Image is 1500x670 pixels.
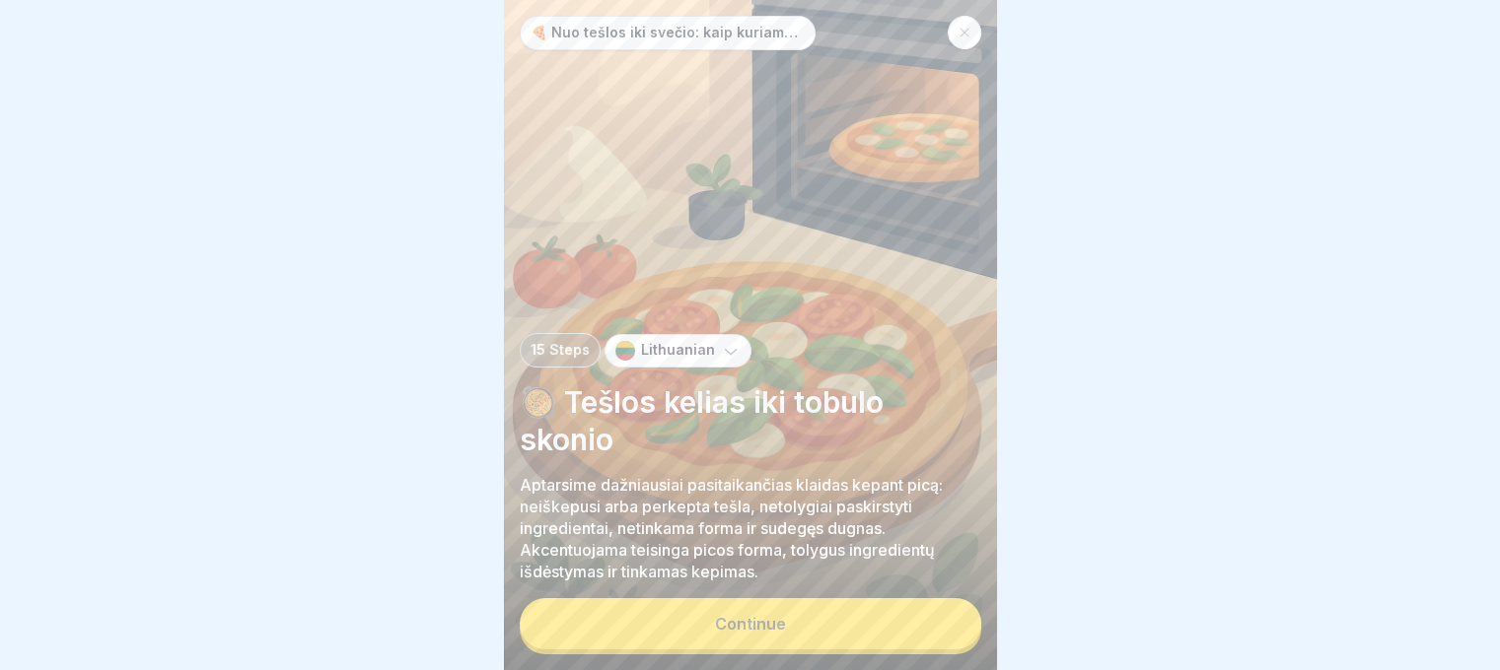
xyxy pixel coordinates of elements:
[641,342,715,359] p: Lithuanian
[520,598,981,649] button: Continue
[520,474,981,582] p: Aptarsime dažniausiai pasitaikančias klaidas kepant picą: neiškepusi arba perkepta tešla, netolyg...
[531,342,590,359] p: 15 Steps
[715,615,786,633] div: Continue
[615,341,635,361] img: lt.svg
[531,25,805,41] p: 🍕 Nuo tešlos iki svečio: kaip kuriame tobulą picą kasdien
[520,383,981,458] p: 🥘 Tešlos kelias iki tobulo skonio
